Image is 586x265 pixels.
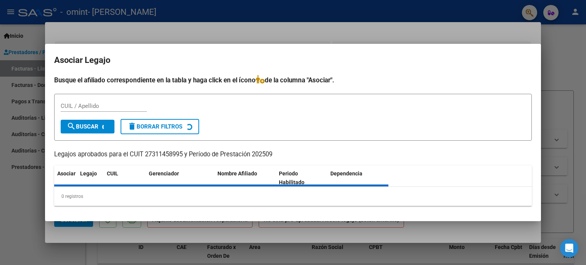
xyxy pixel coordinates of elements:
h4: Busque el afiliado correspondiente en la tabla y haga click en el ícono de la columna "Asociar". [54,75,532,85]
div: Open Intercom Messenger [560,239,578,257]
span: Nombre Afiliado [217,170,257,177]
button: Buscar [61,120,114,133]
p: Legajos aprobados para el CUIT 27311458995 y Período de Prestación 202509 [54,150,532,159]
mat-icon: delete [127,122,137,131]
span: Asociar [57,170,76,177]
span: Legajo [80,170,97,177]
datatable-header-cell: Asociar [54,165,77,191]
span: Gerenciador [149,170,179,177]
datatable-header-cell: Gerenciador [146,165,214,191]
h2: Asociar Legajo [54,53,532,67]
span: Borrar Filtros [127,123,182,130]
datatable-header-cell: Nombre Afiliado [214,165,276,191]
span: CUIL [107,170,118,177]
button: Borrar Filtros [121,119,199,134]
mat-icon: search [67,122,76,131]
span: Dependencia [330,170,362,177]
datatable-header-cell: Legajo [77,165,104,191]
datatable-header-cell: Dependencia [327,165,389,191]
span: Periodo Habilitado [279,170,304,185]
datatable-header-cell: Periodo Habilitado [276,165,327,191]
div: 0 registros [54,187,532,206]
datatable-header-cell: CUIL [104,165,146,191]
span: Buscar [67,123,98,130]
